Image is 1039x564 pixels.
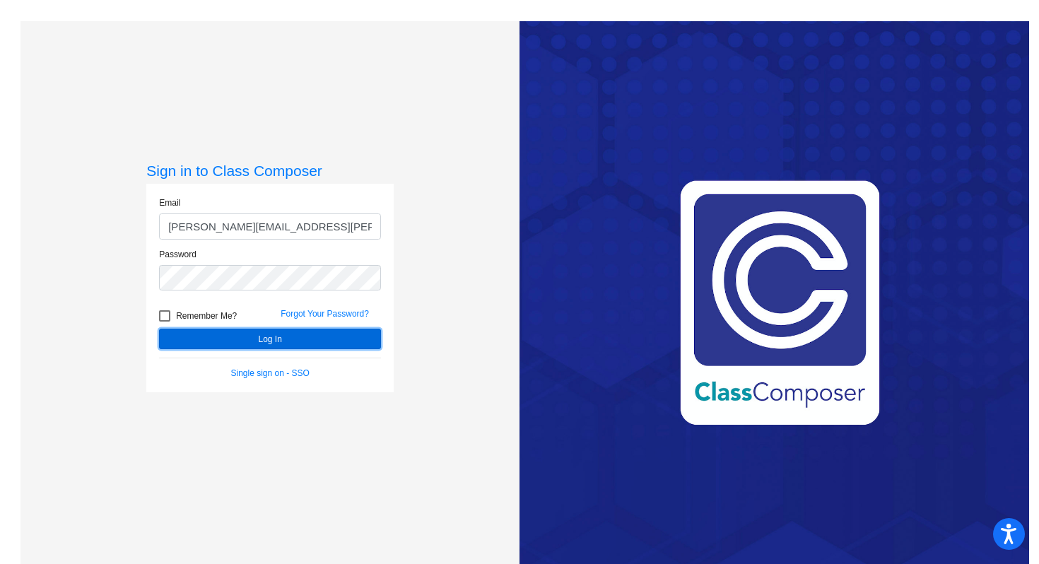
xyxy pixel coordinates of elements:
h3: Sign in to Class Composer [146,162,394,180]
label: Password [159,248,196,261]
button: Log In [159,329,381,349]
a: Forgot Your Password? [281,309,369,319]
span: Remember Me? [176,307,237,324]
label: Email [159,196,180,209]
a: Single sign on - SSO [231,368,310,378]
